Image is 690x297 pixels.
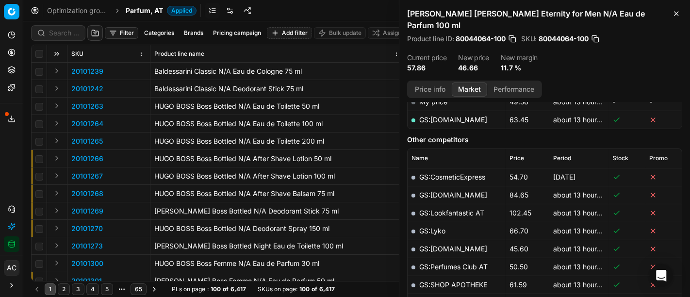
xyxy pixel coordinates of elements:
button: Expand [51,152,63,164]
span: 84.65 [509,191,528,199]
a: Optimization groups [47,6,109,16]
strong: of [223,285,229,293]
button: Expand all [51,48,63,60]
button: 5 [101,283,113,295]
span: 61.59 [509,280,527,289]
button: Expand [51,257,63,269]
button: 20101242 [71,84,103,94]
span: 80044064-100 [539,34,589,44]
span: Stock [613,154,629,162]
div: HUGO BOSS Boss Bottled N/A Eau de Toilette 200 ml [154,136,401,146]
span: [DATE] [553,173,575,181]
button: Expand [51,117,63,129]
a: GS:[DOMAIN_NAME] [419,245,487,253]
button: 20101239 [71,66,103,76]
a: GS:Perfumes Club AT [419,263,488,271]
button: Pricing campaign [209,27,265,39]
span: 45.60 [509,245,528,253]
span: Promo [649,154,668,162]
button: 20101273 [71,241,103,251]
button: Go to next page [148,283,160,295]
div: Baldessarini Classic N/A Eau de Cologne 75 ml [154,66,401,76]
span: 49.56 [509,98,528,106]
button: 20101268 [71,189,103,198]
dd: 11.7 % [501,63,538,73]
button: Expand [51,187,63,199]
button: 3 [72,283,84,295]
button: 20101264 [71,119,103,129]
dd: 46.66 [458,63,489,73]
button: 20101269 [71,206,103,216]
h5: Other competitors [407,135,682,145]
button: Market [452,82,487,97]
strong: 100 [299,285,310,293]
span: 102.45 [509,209,531,217]
nav: pagination [31,282,160,296]
div: Baldessarini Classic N/A Deodorant Stick 75 ml [154,84,401,94]
span: Parfum, AT [126,6,163,16]
td: - [645,93,682,111]
span: about 13 hours ago [553,209,614,217]
span: 54.70 [509,173,528,181]
a: GS:[DOMAIN_NAME] [419,191,487,199]
span: Applied [167,6,197,16]
span: about 13 hours ago [553,98,614,106]
button: Expand [51,205,63,216]
button: Brands [180,27,207,39]
button: 20101300 [71,259,103,268]
button: 2 [58,283,70,295]
strong: of [312,285,317,293]
p: 20101270 [71,224,103,233]
button: Categories [140,27,178,39]
dt: Current price [407,54,446,61]
button: Filter [105,27,138,39]
div: HUGO BOSS Boss Bottled N/A After Shave Balsam 75 ml [154,189,401,198]
div: HUGO BOSS Boss Bottled N/A After Shave Lotion 50 ml [154,154,401,164]
strong: 6,417 [319,285,335,293]
div: HUGO BOSS Boss Bottled N/A Eau de Toilette 50 ml [154,101,401,111]
button: 20101267 [71,171,103,181]
button: 20101301 [71,276,102,286]
span: Price [509,154,524,162]
span: 66.70 [509,227,528,235]
strong: 6,417 [230,285,246,293]
button: 20101266 [71,154,103,164]
button: Expand [51,65,63,77]
button: AC [4,260,19,276]
dt: New margin [501,54,538,61]
button: 20101265 [71,136,103,146]
button: 4 [86,283,99,295]
div: HUGO BOSS Boss Bottled N/A Eau de Toilette 100 ml [154,119,401,129]
a: GS:SHOP APOTHEKE [419,280,487,289]
button: Expand [51,222,63,234]
button: 20101263 [71,101,103,111]
dt: New price [458,54,489,61]
span: Name [411,154,428,162]
div: [PERSON_NAME] Boss Femme N/A Eau de Parfum 50 ml [154,276,401,286]
span: Product line ID : [407,35,454,42]
input: Search by SKU or title [49,28,79,38]
span: My price [419,98,447,106]
span: about 13 hours ago [553,263,614,271]
span: SKU [71,50,83,58]
button: Expand [51,170,63,181]
button: 65 [131,283,147,295]
button: Price info [409,82,452,97]
h2: [PERSON_NAME] [PERSON_NAME] Eternity for Men N/A Eau de Parfum 100 ml [407,8,682,31]
button: Expand [51,240,63,251]
div: : [172,285,246,293]
div: HUGO BOSS Boss Bottled N/A After Shave Lotion 100 ml [154,171,401,181]
span: 80044064-100 [456,34,506,44]
a: GS:[DOMAIN_NAME] [419,115,487,124]
span: about 13 hours ago [553,191,614,199]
